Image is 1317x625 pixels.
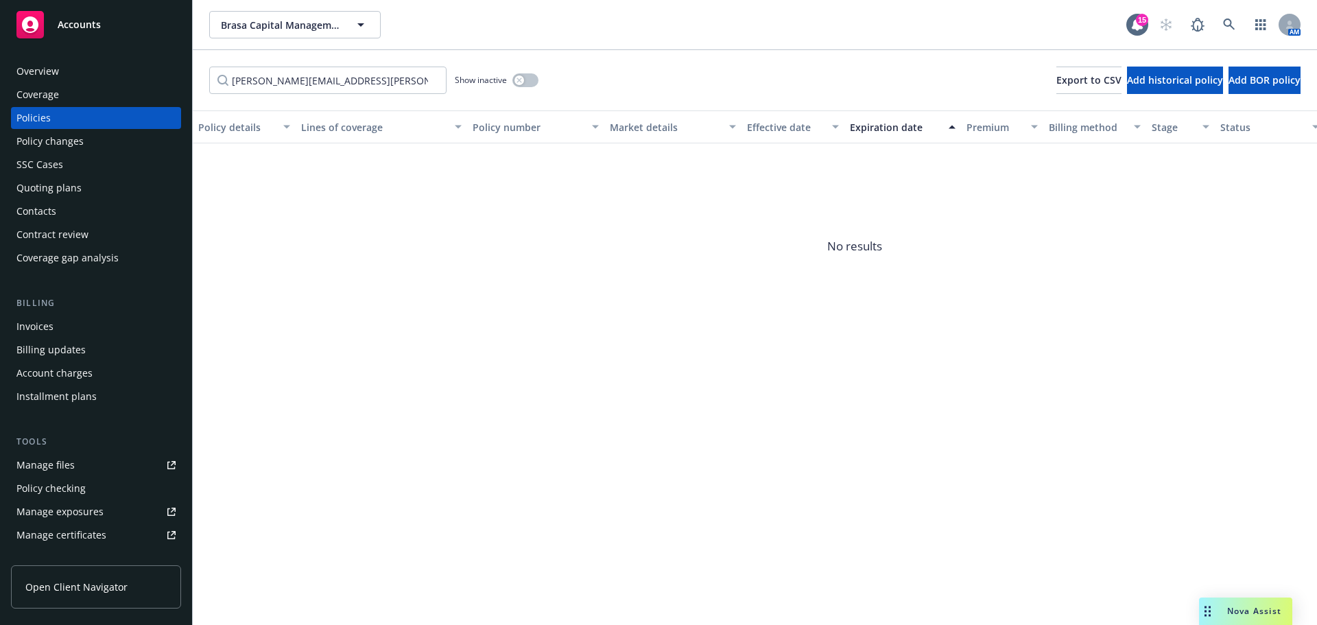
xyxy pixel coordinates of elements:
[473,120,584,134] div: Policy number
[1199,598,1216,625] div: Drag to move
[16,154,63,176] div: SSC Cases
[1229,67,1301,94] button: Add BOR policy
[11,5,181,44] a: Accounts
[11,130,181,152] a: Policy changes
[16,200,56,222] div: Contacts
[1227,605,1281,617] span: Nova Assist
[11,200,181,222] a: Contacts
[1229,73,1301,86] span: Add BOR policy
[209,67,447,94] input: Filter by keyword...
[1056,67,1122,94] button: Export to CSV
[11,247,181,269] a: Coverage gap analysis
[16,316,54,338] div: Invoices
[1247,11,1274,38] a: Switch app
[301,120,447,134] div: Lines of coverage
[296,110,467,143] button: Lines of coverage
[11,224,181,246] a: Contract review
[11,339,181,361] a: Billing updates
[16,362,93,384] div: Account charges
[604,110,741,143] button: Market details
[221,18,340,32] span: Brasa Capital Management, LLC
[16,501,104,523] div: Manage exposures
[209,11,381,38] button: Brasa Capital Management, LLC
[16,84,59,106] div: Coverage
[11,107,181,129] a: Policies
[11,524,181,546] a: Manage certificates
[11,177,181,199] a: Quoting plans
[844,110,961,143] button: Expiration date
[11,316,181,338] a: Invoices
[16,339,86,361] div: Billing updates
[1199,598,1292,625] button: Nova Assist
[1043,110,1146,143] button: Billing method
[25,580,128,594] span: Open Client Navigator
[11,501,181,523] a: Manage exposures
[11,454,181,476] a: Manage files
[1127,73,1223,86] span: Add historical policy
[16,524,106,546] div: Manage certificates
[16,247,119,269] div: Coverage gap analysis
[455,74,507,86] span: Show inactive
[1152,11,1180,38] a: Start snowing
[16,60,59,82] div: Overview
[11,296,181,310] div: Billing
[198,120,275,134] div: Policy details
[741,110,844,143] button: Effective date
[1136,14,1148,26] div: 15
[16,130,84,152] div: Policy changes
[11,477,181,499] a: Policy checking
[11,84,181,106] a: Coverage
[467,110,604,143] button: Policy number
[1220,120,1304,134] div: Status
[11,547,181,569] a: Manage claims
[1146,110,1215,143] button: Stage
[966,120,1023,134] div: Premium
[16,477,86,499] div: Policy checking
[11,154,181,176] a: SSC Cases
[1152,120,1194,134] div: Stage
[11,60,181,82] a: Overview
[747,120,824,134] div: Effective date
[850,120,940,134] div: Expiration date
[1184,11,1211,38] a: Report a Bug
[16,454,75,476] div: Manage files
[1215,11,1243,38] a: Search
[16,386,97,408] div: Installment plans
[11,386,181,408] a: Installment plans
[16,177,82,199] div: Quoting plans
[961,110,1043,143] button: Premium
[11,435,181,449] div: Tools
[16,224,88,246] div: Contract review
[11,362,181,384] a: Account charges
[1049,120,1126,134] div: Billing method
[16,547,86,569] div: Manage claims
[16,107,51,129] div: Policies
[1056,73,1122,86] span: Export to CSV
[1127,67,1223,94] button: Add historical policy
[610,120,721,134] div: Market details
[58,19,101,30] span: Accounts
[193,110,296,143] button: Policy details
